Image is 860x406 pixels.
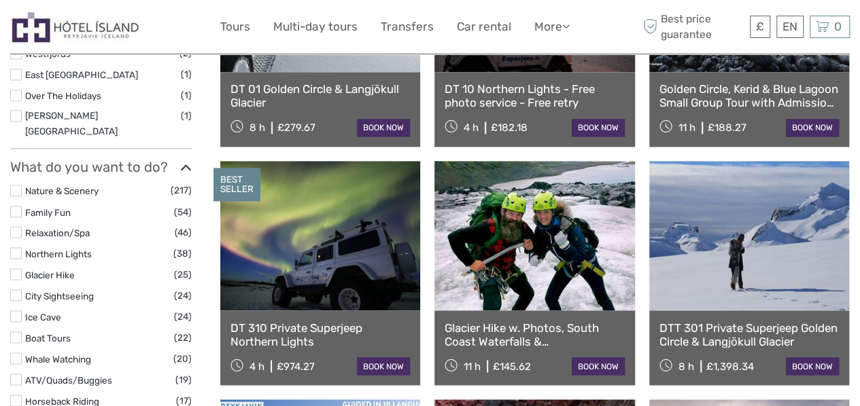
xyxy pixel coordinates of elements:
a: Glacier Hike w. Photos, South Coast Waterfalls & [GEOGRAPHIC_DATA] [445,320,624,348]
div: £145.62 [493,360,531,372]
a: ATV/Quads/Buggies [25,374,112,385]
span: 11 h [464,360,481,372]
a: Tours [220,17,250,37]
a: DT 310 Private Superjeep Northern Lights [230,320,410,348]
a: Transfers [381,17,434,37]
span: (217) [171,183,192,198]
div: £182.18 [491,122,528,134]
span: (25) [174,266,192,282]
a: [PERSON_NAME][GEOGRAPHIC_DATA] [25,110,118,136]
span: (54) [174,204,192,219]
a: book now [786,119,839,136]
img: Hótel Ísland [10,10,141,43]
a: Whale Watching [25,353,91,364]
a: More [534,17,570,37]
a: Northern Lights [25,248,92,259]
span: 11 h [678,122,695,134]
span: (22) [174,329,192,345]
a: Horseback Riding [25,395,99,406]
span: (1) [181,67,192,82]
span: 8 h [678,360,694,372]
span: 4 h [464,122,479,134]
a: Ice Cave [25,311,61,322]
span: 8 h [250,122,265,134]
span: (1) [181,88,192,103]
a: East [GEOGRAPHIC_DATA] [25,69,138,80]
div: BEST SELLER [213,168,260,202]
a: Golden Circle, Kerid & Blue Lagoon Small Group Tour with Admission Ticket [659,82,839,110]
a: DT 01 Golden Circle & Langjökull Glacier [230,82,410,110]
span: 4 h [250,360,264,372]
h3: What do you want to do? [10,159,192,175]
a: Nature & Scenery [25,185,99,196]
a: Car rental [457,17,511,37]
a: DT 10 Northern Lights - Free photo service - Free retry [445,82,624,110]
span: (24) [174,308,192,324]
a: book now [572,357,625,375]
a: Family Fun [25,206,71,217]
a: book now [786,357,839,375]
span: 0 [832,20,844,33]
a: book now [357,119,410,136]
a: Relaxation/Spa [25,227,90,238]
a: City Sightseeing [25,290,94,301]
a: book now [357,357,410,375]
span: £ [756,20,764,33]
div: £279.67 [277,122,315,134]
div: £188.27 [708,122,746,134]
span: (38) [173,245,192,261]
div: £1,398.34 [706,360,754,372]
span: Best price guarantee [640,12,746,41]
a: Westfjords [25,48,71,59]
a: Over The Holidays [25,90,101,101]
span: (1) [181,108,192,124]
a: Multi-day tours [273,17,358,37]
span: (19) [175,371,192,387]
span: (46) [175,224,192,240]
a: DTT 301 Private Superjeep Golden Circle & Langjökull Glacier [659,320,839,348]
div: EN [776,16,804,38]
a: book now [572,119,625,136]
div: £974.27 [277,360,315,372]
span: (20) [173,350,192,366]
a: Glacier Hike [25,269,75,280]
a: Boat Tours [25,332,71,343]
span: (24) [174,287,192,303]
